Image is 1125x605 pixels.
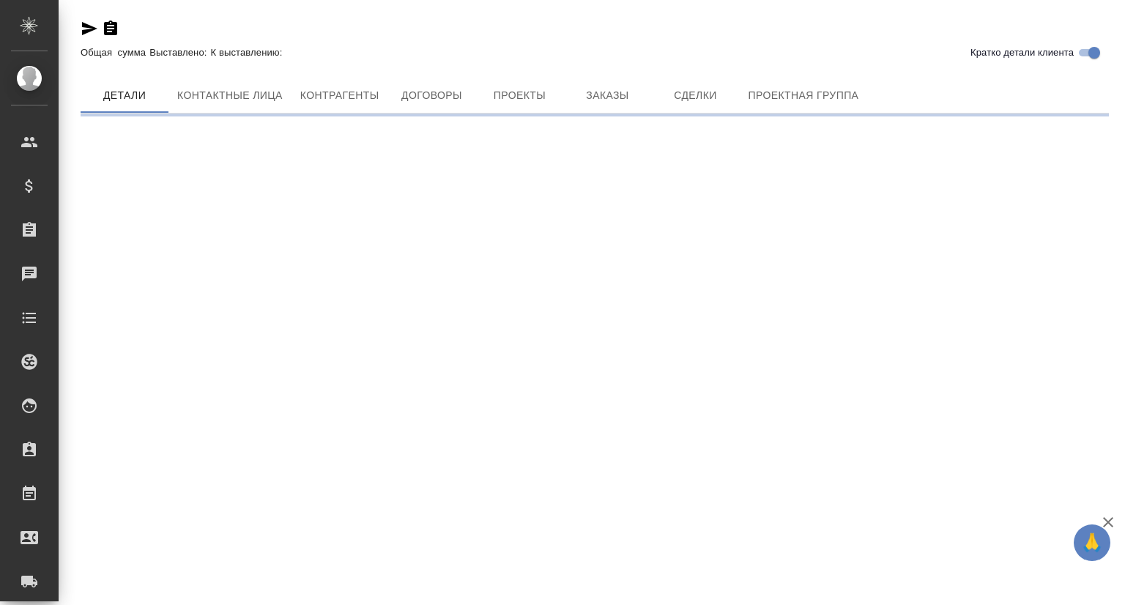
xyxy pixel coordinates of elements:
span: Проектная группа [748,86,858,105]
span: 🙏 [1080,527,1104,558]
p: Выставлено: [149,47,210,58]
span: Контрагенты [300,86,379,105]
span: Кратко детали клиента [970,45,1074,60]
button: Скопировать ссылку [102,20,119,37]
span: Сделки [660,86,730,105]
button: Скопировать ссылку для ЯМессенджера [81,20,98,37]
span: Проекты [484,86,554,105]
span: Заказы [572,86,642,105]
p: Общая сумма [81,47,149,58]
span: Договоры [396,86,467,105]
span: Детали [89,86,160,105]
p: К выставлению: [211,47,286,58]
button: 🙏 [1074,524,1110,561]
span: Контактные лица [177,86,283,105]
